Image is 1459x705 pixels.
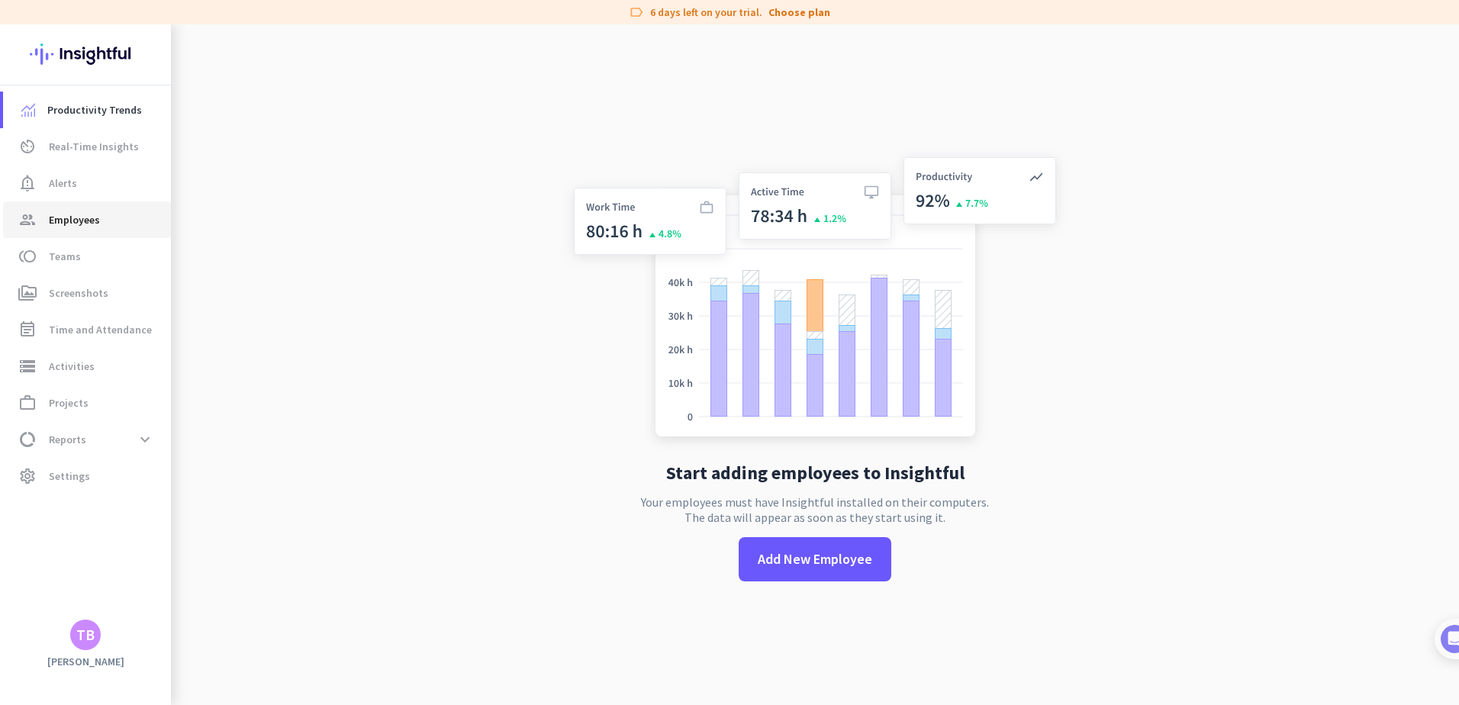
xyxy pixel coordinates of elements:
span: Settings [49,467,90,485]
button: expand_more [131,426,159,453]
a: tollTeams [3,238,171,275]
i: group [18,211,37,229]
h2: Start adding employees to Insightful [666,464,965,482]
span: Add New Employee [758,549,872,569]
p: Your employees must have Insightful installed on their computers. The data will appear as soon as... [641,494,989,525]
span: Alerts [49,174,77,192]
a: groupEmployees [3,201,171,238]
a: work_outlineProjects [3,385,171,421]
a: Choose plan [768,5,830,20]
i: label [629,5,644,20]
i: av_timer [18,137,37,156]
span: Productivity Trends [47,101,142,119]
i: data_usage [18,430,37,449]
a: data_usageReportsexpand_more [3,421,171,458]
a: settingsSettings [3,458,171,494]
span: Employees [49,211,100,229]
span: Time and Attendance [49,320,152,339]
a: storageActivities [3,348,171,385]
img: Insightful logo [30,24,141,84]
img: no-search-results [562,148,1068,452]
i: toll [18,247,37,266]
i: perm_media [18,284,37,302]
i: settings [18,467,37,485]
a: event_noteTime and Attendance [3,311,171,348]
a: av_timerReal-Time Insights [3,128,171,165]
span: Projects [49,394,89,412]
img: menu-item [21,103,35,117]
i: notification_important [18,174,37,192]
i: work_outline [18,394,37,412]
span: Real-Time Insights [49,137,139,156]
span: Teams [49,247,81,266]
a: notification_importantAlerts [3,165,171,201]
a: menu-itemProductivity Trends [3,92,171,128]
div: TB [76,627,95,642]
a: perm_mediaScreenshots [3,275,171,311]
span: Activities [49,357,95,375]
span: Reports [49,430,86,449]
button: Add New Employee [739,537,891,581]
i: event_note [18,320,37,339]
span: Screenshots [49,284,108,302]
i: storage [18,357,37,375]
